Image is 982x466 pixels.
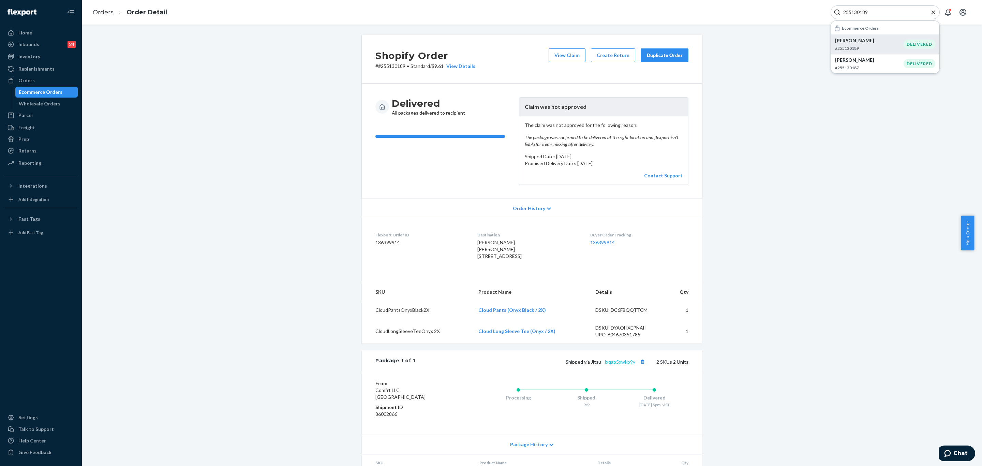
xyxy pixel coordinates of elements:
[484,394,552,401] div: Processing
[375,387,426,400] span: Comfrt LLC [GEOGRAPHIC_DATA]
[665,319,702,344] td: 1
[4,134,78,145] a: Prep
[15,98,78,109] a: Wholesale Orders
[840,9,924,16] input: Search Input
[644,173,683,178] a: Contact Support
[590,232,688,238] dt: Buyer Order Tracking
[18,414,38,421] div: Settings
[478,307,546,313] a: Cloud Pants (Onyx Black / 2X)
[4,435,78,446] a: Help Center
[904,40,935,49] div: DELIVERED
[552,394,621,401] div: Shipped
[961,216,974,250] span: Help Center
[591,48,635,62] button: Create Return
[525,153,683,160] p: Shipped Date: [DATE]
[18,136,29,143] div: Prep
[590,283,665,301] th: Details
[956,5,970,19] button: Open account menu
[519,98,688,116] header: Claim was not approved
[620,394,688,401] div: Delivered
[8,9,36,16] img: Flexport logo
[4,145,78,156] a: Returns
[939,446,975,463] iframe: Opens a widget where you can chat to one of our agents
[477,232,579,238] dt: Destination
[64,5,78,19] button: Close Navigation
[4,447,78,458] button: Give Feedback
[411,63,430,69] span: Standard
[4,122,78,133] a: Freight
[4,75,78,86] a: Orders
[18,29,32,36] div: Home
[549,48,585,62] button: View Claim
[68,41,76,48] div: 24
[375,239,466,246] dd: 136399914
[392,97,465,116] div: All packages delivered to recipient
[4,51,78,62] a: Inventory
[362,283,473,301] th: SKU
[87,2,173,23] ol: breadcrumbs
[4,227,78,238] a: Add Fast Tag
[18,230,43,235] div: Add Fast Tag
[665,301,702,319] td: 1
[646,52,683,59] div: Duplicate Order
[4,158,78,169] a: Reporting
[18,183,47,189] div: Integrations
[4,180,78,191] button: Integrations
[19,89,62,96] div: Ecommerce Orders
[904,59,935,68] div: DELIVERED
[835,45,904,51] p: #255130189
[525,134,683,148] em: The package was confirmed to be delivered at the right location and flexport isn't liable for ite...
[18,65,55,72] div: Replenishments
[4,39,78,50] a: Inbounds24
[4,424,78,435] button: Talk to Support
[4,194,78,205] a: Add Integration
[835,57,904,63] p: [PERSON_NAME]
[375,232,466,238] dt: Flexport Order ID
[127,9,167,16] a: Order Detail
[18,426,54,433] div: Talk to Support
[595,331,659,338] div: UPC: 604670351785
[835,37,904,44] p: [PERSON_NAME]
[834,9,840,16] svg: Search Icon
[375,411,457,418] dd: 86002866
[444,63,475,70] button: View Details
[4,412,78,423] a: Settings
[941,5,955,19] button: Open notifications
[835,65,904,71] p: #255130187
[510,441,548,448] span: Package History
[478,328,555,334] a: Cloud Long Sleeve Tee (Onyx / 2X)
[620,402,688,408] div: [DATE] 5pm MST
[18,77,35,84] div: Orders
[15,87,78,98] a: Ecommerce Orders
[93,9,114,16] a: Orders
[4,110,78,121] a: Parcel
[18,196,49,202] div: Add Integration
[362,319,473,344] td: CloudLongSleeveTeeOnyx 2X
[525,122,683,148] p: The claim was not approved for the following reason:
[930,9,937,16] button: Close Search
[415,357,688,366] div: 2 SKUs 2 Units
[513,205,545,212] span: Order History
[407,63,409,69] span: •
[375,63,475,70] p: # #255130189 / $9.61
[18,124,35,131] div: Freight
[525,160,683,167] p: Promised Delivery Date: [DATE]
[375,380,457,387] dt: From
[641,48,688,62] button: Duplicate Order
[4,27,78,38] a: Home
[18,160,41,166] div: Reporting
[19,100,60,107] div: Wholesale Orders
[362,301,473,319] td: CloudPantsOnyxBlack2X
[473,283,590,301] th: Product Name
[4,214,78,224] button: Fast Tags
[590,239,615,245] a: 136399914
[392,97,465,110] h3: Delivered
[595,307,659,314] div: DSKU: DC6FBQQTTCM
[566,359,647,365] span: Shipped via Jitsu
[18,216,40,222] div: Fast Tags
[375,404,457,411] dt: Shipment ID
[595,324,659,331] div: DSKU: DYAQHXEPNAH
[18,53,40,60] div: Inventory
